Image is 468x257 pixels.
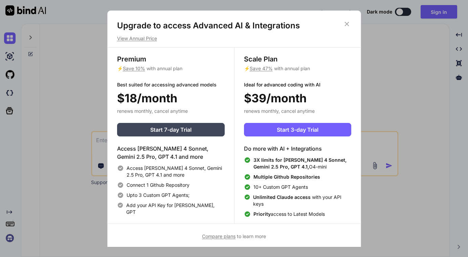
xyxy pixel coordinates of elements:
h3: Premium [117,54,225,64]
span: $39/month [244,89,307,107]
span: Add your API Key for [PERSON_NAME], GPT [126,202,224,215]
span: Start 7-day Trial [150,126,192,134]
span: renews monthly, cancel anytime [117,108,188,114]
span: Access [PERSON_NAME] 4 Sonnet, Gemini 2.5 Pro, GPT 4.1 and more [127,165,225,178]
span: $18/month [117,89,177,107]
span: access to Latest Models [253,211,325,217]
h1: Upgrade to access Advanced AI & Integrations [117,20,351,31]
button: Start 7-day Trial [117,123,225,136]
span: Compare plans [202,233,236,239]
span: Upto 3 Custom GPT Agents; [127,192,190,199]
span: renews monthly, cancel anytime [244,108,315,114]
span: 3X limits for [PERSON_NAME] 4 Sonnet, Gemini 2.5 Pro, GPT 4.1, [253,157,347,170]
span: Priority [253,211,271,217]
span: Save 47% [250,66,273,71]
span: O4-mini [253,157,351,170]
h3: Scale Plan [244,54,351,64]
span: Connect 1 Github Repository [127,182,190,188]
p: ⚡ with annual plan [117,65,225,72]
h4: Access [PERSON_NAME] 4 Sonnet, Gemini 2.5 Pro, GPT 4.1 and more [117,145,225,161]
span: Save 10% [123,66,145,71]
p: Best suited for accessing advanced models [117,81,225,88]
span: to learn more [202,233,266,239]
h4: Do more with AI + Integrations [244,145,351,153]
p: Ideal for advanced coding with AI [244,81,351,88]
span: with your API keys [253,194,351,207]
span: 10+ Custom GPT Agents [253,184,308,190]
p: ⚡ with annual plan [244,65,351,72]
span: Unlimited Claude access [253,194,312,200]
span: Multiple Github Repositories [253,174,320,180]
p: View Annual Price [117,35,351,42]
button: Start 3-day Trial [244,123,351,136]
span: Start 3-day Trial [277,126,318,134]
